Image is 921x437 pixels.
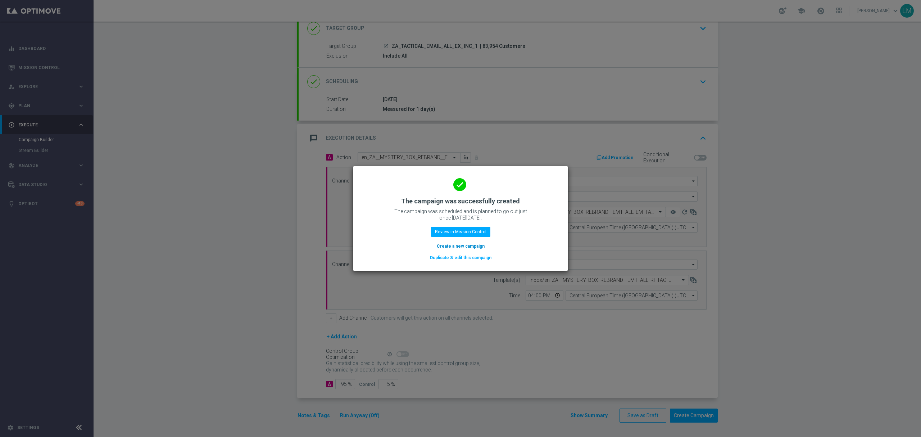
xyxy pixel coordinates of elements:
p: The campaign was scheduled and is planned to go out just once [DATE][DATE]. [389,208,532,221]
i: done [453,178,466,191]
button: Duplicate & edit this campaign [429,254,492,262]
button: Review in Mission Control [431,227,490,237]
h2: The campaign was successfully created [401,197,520,206]
button: Create a new campaign [436,242,485,250]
